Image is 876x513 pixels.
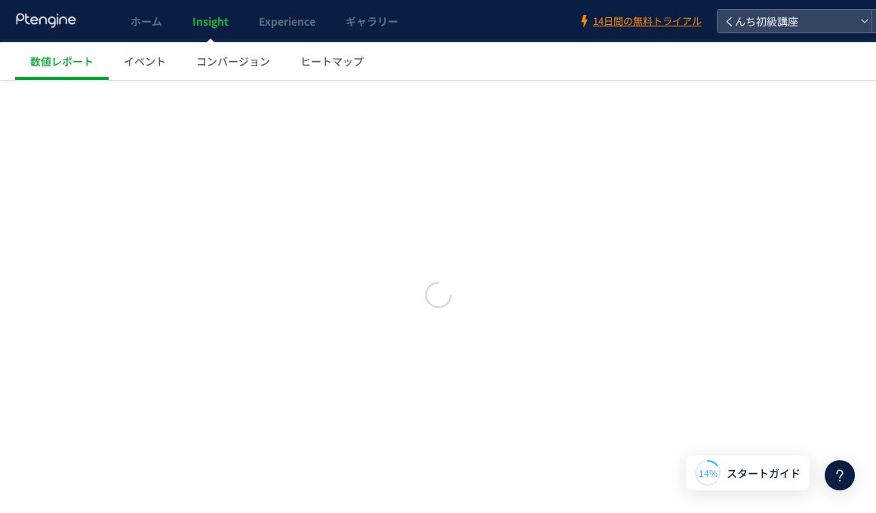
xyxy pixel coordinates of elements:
[727,465,801,481] span: スタートガイド
[300,54,364,69] span: ヒートマップ
[131,14,162,29] span: ホーム
[593,14,702,29] span: 14日間の無料トライアル
[192,14,229,29] span: Insight
[699,466,718,479] span: 14%
[259,14,315,29] span: Experience
[196,54,270,69] span: コンバージョン
[720,10,854,32] span: くんち初級講座
[30,54,94,69] span: 数値レポート
[578,14,702,29] a: 14日間の無料トライアル
[346,14,398,29] span: ギャラリー
[124,54,166,69] span: イベント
